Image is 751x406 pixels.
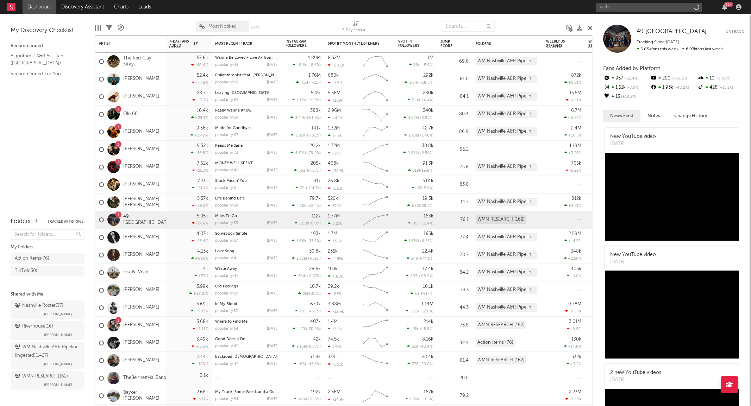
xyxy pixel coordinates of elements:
div: 37.5k [328,133,342,138]
div: +24.1 % [191,115,208,120]
div: 141k [311,126,321,131]
span: 3.67k [408,116,418,120]
span: 5.1k [412,99,419,102]
div: [DATE] [267,221,279,225]
div: WM Nashville A&R Pipeline (ingested) (1427) [476,75,537,83]
button: 99+ [722,4,727,10]
div: [DATE] [267,186,279,190]
a: [PERSON_NAME] [123,164,159,170]
div: -1.53k [328,186,343,191]
div: 80.4 [440,110,469,119]
div: popularity: 52 [215,81,238,84]
div: +51.1 % [192,186,208,190]
span: 519 [413,169,419,173]
span: 49 [GEOGRAPHIC_DATA] [637,28,707,34]
div: 522k [311,91,321,95]
span: 41.4k [301,81,311,85]
div: 468k [328,161,339,166]
div: -25.3 % [192,168,208,173]
div: Edit Columns [95,18,101,38]
div: WM Nashville A&R Pipeline (ingested) (1427) [476,110,537,118]
div: 5.05k [197,214,208,218]
div: Miles To Go [215,214,279,218]
div: 7-Day Fans Added (7-Day Fans Added) [342,18,370,38]
div: +5.01 % [564,80,581,85]
svg: Chart title [359,211,391,229]
div: 37.5k [328,204,342,208]
div: 2.96M [328,108,341,113]
div: Leaving Carolina [215,91,279,95]
span: -20.5 % [307,99,320,102]
div: 227k [328,151,341,156]
div: +3.23 % [564,151,581,155]
div: 1.32M [328,126,340,131]
span: 628 [412,204,419,208]
div: ( ) [294,168,321,173]
span: 1.25k [409,134,418,138]
span: +15.1 % [718,86,733,90]
span: -8.9 % [626,86,639,90]
div: -27.6 % [192,221,208,226]
a: [PERSON_NAME] [123,76,159,82]
div: 1.72M [328,144,340,148]
div: 872k [571,73,581,78]
div: 1M [427,56,433,60]
div: 44.9k [328,116,343,120]
div: 5.57k [197,196,208,201]
div: ( ) [408,221,433,226]
div: ( ) [408,168,433,173]
div: 388k [310,108,321,113]
div: 83.0 [440,180,469,189]
div: [DATE] [267,133,279,137]
svg: Chart title [359,123,391,141]
a: WMN RESEARCH(162)[PERSON_NAME] [11,371,85,390]
div: 86.9 [440,128,469,136]
button: Change History [667,110,714,122]
div: 8.52M [328,56,340,60]
div: 8.27k [328,221,342,226]
svg: Chart title [359,194,391,211]
span: 2.06k [408,151,418,155]
a: Life Behind Bars [215,197,245,201]
input: Search for folders... [11,229,85,240]
div: Instagram Followers [286,39,310,48]
div: [DATE] [610,140,656,147]
div: 69.6 [440,57,469,66]
div: -38.5k [328,169,344,173]
div: 520k [328,196,338,201]
span: 6.97k fans last week [637,47,723,51]
div: 30.8k [422,144,433,148]
div: 112k [312,214,321,218]
a: TheBennettHallBand [123,375,167,381]
div: 15.5M [569,91,581,95]
div: 42.7k [422,126,433,131]
a: 49 [GEOGRAPHIC_DATA] [123,214,171,226]
a: [PERSON_NAME] [123,94,159,100]
a: Somebody Single [215,232,247,236]
div: Folders [476,42,528,46]
a: Love Song [215,249,234,253]
svg: Chart title [359,176,391,194]
button: News Feed [603,110,640,122]
div: ( ) [404,133,433,138]
svg: Chart title [359,106,391,123]
div: Recommended [11,42,85,50]
span: -8.9 % [309,222,320,226]
a: [PERSON_NAME] [123,234,159,240]
span: 957 [413,222,419,226]
a: Ole 60 [123,111,138,117]
div: WM Nashville A&R Pipeline (ingested) (1427) [476,92,537,101]
div: Action Items ( 76 ) [15,254,49,263]
div: Artist [99,42,152,46]
a: My Truck, Some Weed, and a Guitar [215,390,281,394]
a: The Red Clay Strays [123,56,162,68]
span: -18.5 % [420,81,432,85]
div: +4.21 % [564,203,581,208]
span: +1.46 % [419,134,432,138]
div: 10 [697,74,744,83]
div: -49.4k [328,81,345,85]
div: My Discovery Checklist [11,26,85,35]
span: Weekly US Streams [546,39,571,48]
div: 5.01k [423,179,433,183]
div: Keeps Me Sane [215,144,279,148]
